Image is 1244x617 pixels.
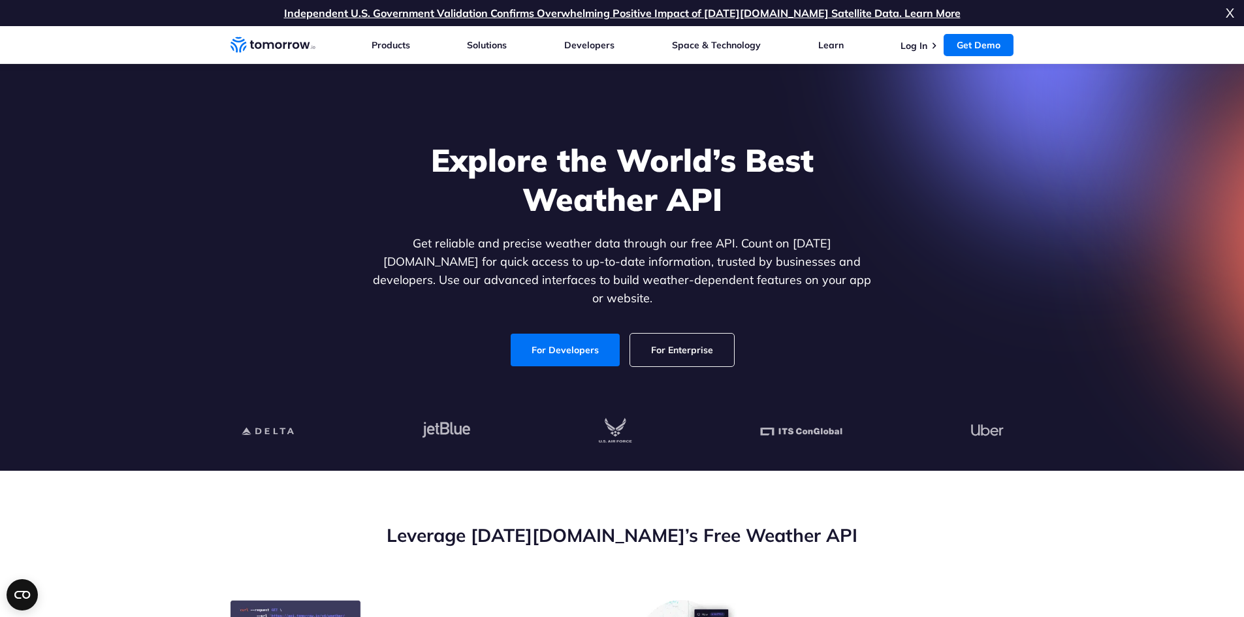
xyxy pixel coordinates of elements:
[564,39,614,51] a: Developers
[372,39,410,51] a: Products
[370,234,874,308] p: Get reliable and precise weather data through our free API. Count on [DATE][DOMAIN_NAME] for quic...
[818,39,844,51] a: Learn
[630,334,734,366] a: For Enterprise
[467,39,507,51] a: Solutions
[511,334,620,366] a: For Developers
[672,39,761,51] a: Space & Technology
[231,523,1014,548] h2: Leverage [DATE][DOMAIN_NAME]’s Free Weather API
[370,140,874,219] h1: Explore the World’s Best Weather API
[7,579,38,610] button: Open CMP widget
[231,35,315,55] a: Home link
[944,34,1013,56] a: Get Demo
[284,7,961,20] a: Independent U.S. Government Validation Confirms Overwhelming Positive Impact of [DATE][DOMAIN_NAM...
[901,40,927,52] a: Log In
